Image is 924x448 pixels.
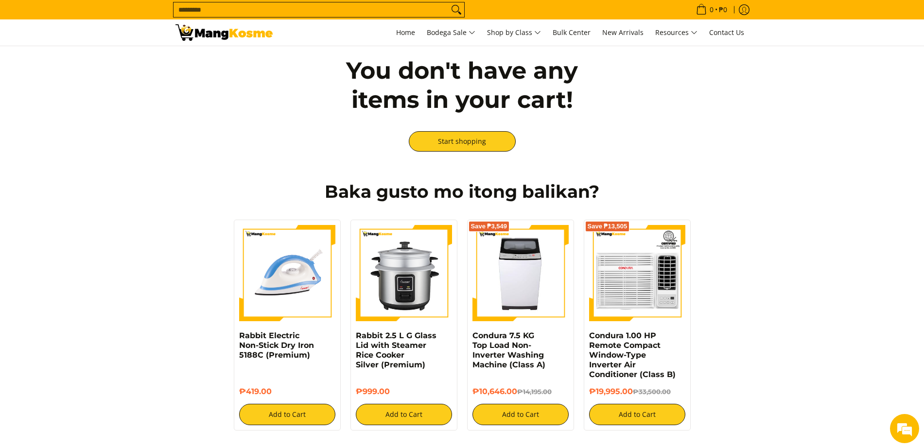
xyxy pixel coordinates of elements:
[356,331,436,369] a: Rabbit 2.5 L G Glass Lid with Steamer Rice Cooker Silver (Premium)
[391,19,420,46] a: Home
[356,387,452,396] h6: ₱999.00
[602,28,644,37] span: New Arrivals
[553,28,591,37] span: Bulk Center
[548,19,595,46] a: Bulk Center
[589,225,685,321] img: Condura 1.00 HP Remote Compact Window-Type Inverter Air Conditioner (Class B)
[589,387,685,396] h6: ₱19,995.00
[396,28,415,37] span: Home
[472,331,545,369] a: Condura 7.5 KG Top Load Non-Inverter Washing Machine (Class A)
[588,224,628,229] span: Save ₱13,505
[175,181,749,203] h2: Baka gusto mo itong balikan?
[356,404,452,425] button: Add to Cart
[427,27,475,39] span: Bodega Sale
[650,19,702,46] a: Resources
[709,28,744,37] span: Contact Us
[597,19,648,46] a: New Arrivals
[239,331,314,360] a: Rabbit Electric Non-Stick Dry Iron 5188C (Premium)
[633,388,671,396] del: ₱33,500.00
[356,225,452,321] img: https://mangkosme.com/products/rabbit-2-5-l-g-glass-lid-with-steamer-rice-cooker-silver-class-a
[409,131,516,152] a: Start shopping
[517,388,552,396] del: ₱14,195.00
[482,19,546,46] a: Shop by Class
[708,6,715,13] span: 0
[321,56,603,114] h2: You don't have any items in your cart!
[589,404,685,425] button: Add to Cart
[717,6,729,13] span: ₱0
[175,24,273,41] img: Your Shopping Cart | Mang Kosme
[475,225,565,321] img: condura-7.5kg-topload-non-inverter-washing-machine-class-c-full-view-mang-kosme
[472,404,569,425] button: Add to Cart
[655,27,697,39] span: Resources
[422,19,480,46] a: Bodega Sale
[239,387,335,396] h6: ₱419.00
[282,19,749,46] nav: Main Menu
[589,331,676,379] a: Condura 1.00 HP Remote Compact Window-Type Inverter Air Conditioner (Class B)
[472,387,569,396] h6: ₱10,646.00
[239,404,335,425] button: Add to Cart
[471,224,507,229] span: Save ₱3,549
[487,27,541,39] span: Shop by Class
[704,19,749,46] a: Contact Us
[693,4,730,15] span: •
[449,2,464,17] button: Search
[239,225,335,321] img: https://mangkosme.com/products/rabbit-electric-non-stick-dry-iron-5188c-class-a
